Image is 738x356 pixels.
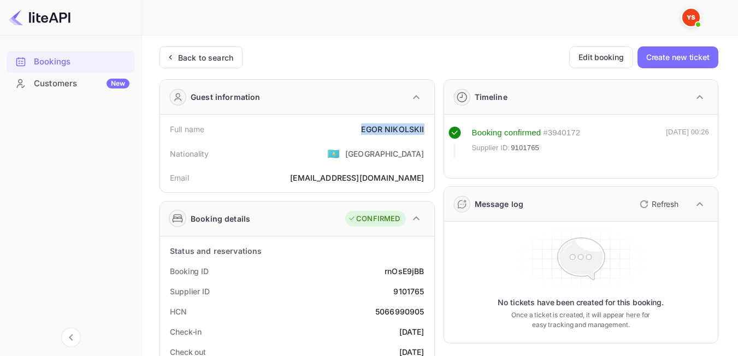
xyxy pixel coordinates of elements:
[34,56,129,68] div: Bookings
[348,213,400,224] div: CONFIRMED
[178,52,233,63] div: Back to search
[569,46,633,68] button: Edit booking
[472,143,510,153] span: Supplier ID:
[107,79,129,88] div: New
[191,213,250,224] div: Booking details
[637,46,718,68] button: Create new ticket
[7,51,135,73] div: Bookings
[511,143,539,153] span: 9101765
[170,326,202,337] div: Check-in
[34,78,129,90] div: Customers
[361,123,424,135] div: EGOR NIKOLSKII
[652,198,678,210] p: Refresh
[170,245,262,257] div: Status and reservations
[375,306,424,317] div: 5066990905
[475,198,524,210] div: Message log
[682,9,700,26] img: Yandex Support
[385,265,424,277] div: rnOsE9jBB
[345,148,424,159] div: [GEOGRAPHIC_DATA]
[7,73,135,93] a: CustomersNew
[170,265,209,277] div: Booking ID
[290,172,424,183] div: [EMAIL_ADDRESS][DOMAIN_NAME]
[170,306,187,317] div: HCN
[170,286,210,297] div: Supplier ID
[61,328,81,347] button: Collapse navigation
[170,123,204,135] div: Full name
[170,148,209,159] div: Nationality
[7,51,135,72] a: Bookings
[7,73,135,94] div: CustomersNew
[327,144,340,163] span: United States
[543,127,580,139] div: # 3940172
[191,91,261,103] div: Guest information
[9,9,70,26] img: LiteAPI logo
[475,91,507,103] div: Timeline
[170,172,189,183] div: Email
[393,286,424,297] div: 9101765
[498,297,664,308] p: No tickets have been created for this booking.
[633,195,683,213] button: Refresh
[399,326,424,337] div: [DATE]
[508,310,654,330] p: Once a ticket is created, it will appear here for easy tracking and management.
[472,127,541,139] div: Booking confirmed
[666,127,709,158] div: [DATE] 00:26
